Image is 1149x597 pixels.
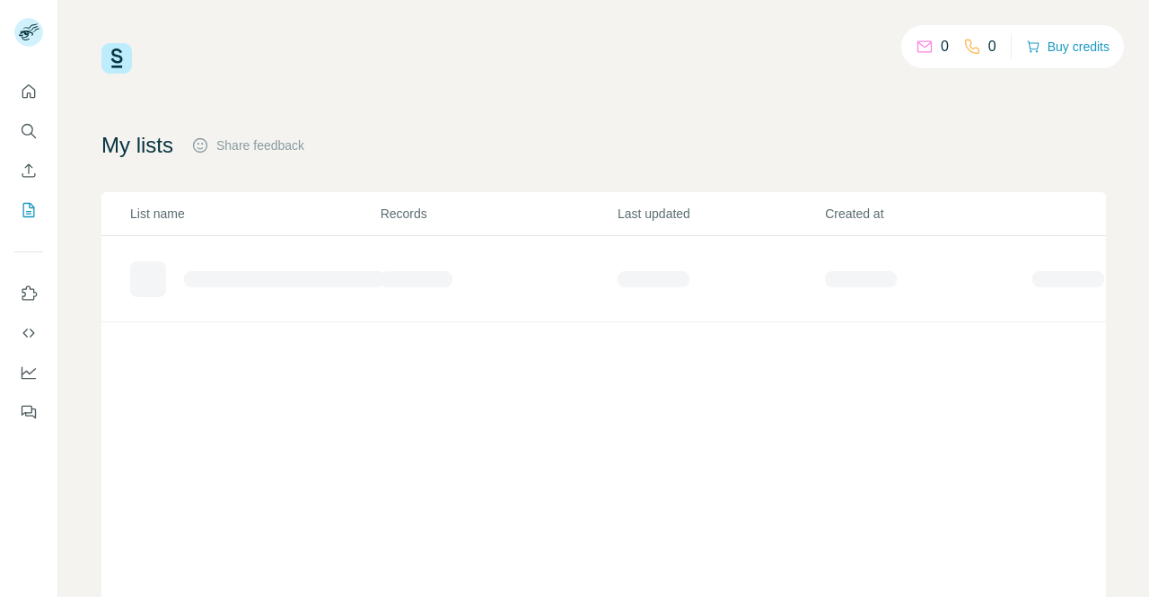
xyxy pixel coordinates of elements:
[14,115,43,147] button: Search
[14,356,43,389] button: Dashboard
[14,396,43,428] button: Feedback
[101,131,173,160] h4: My lists
[618,205,823,223] p: Last updated
[130,205,379,223] p: List name
[101,43,132,74] img: Surfe Logo
[1026,34,1110,59] button: Buy credits
[941,36,949,57] p: 0
[191,136,304,154] button: Share feedback
[825,205,1031,223] p: Created at
[14,194,43,226] button: My lists
[14,75,43,108] button: Quick start
[988,36,996,57] p: 0
[381,205,616,223] p: Records
[14,154,43,187] button: Enrich CSV
[14,277,43,310] button: Use Surfe on LinkedIn
[14,317,43,349] button: Use Surfe API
